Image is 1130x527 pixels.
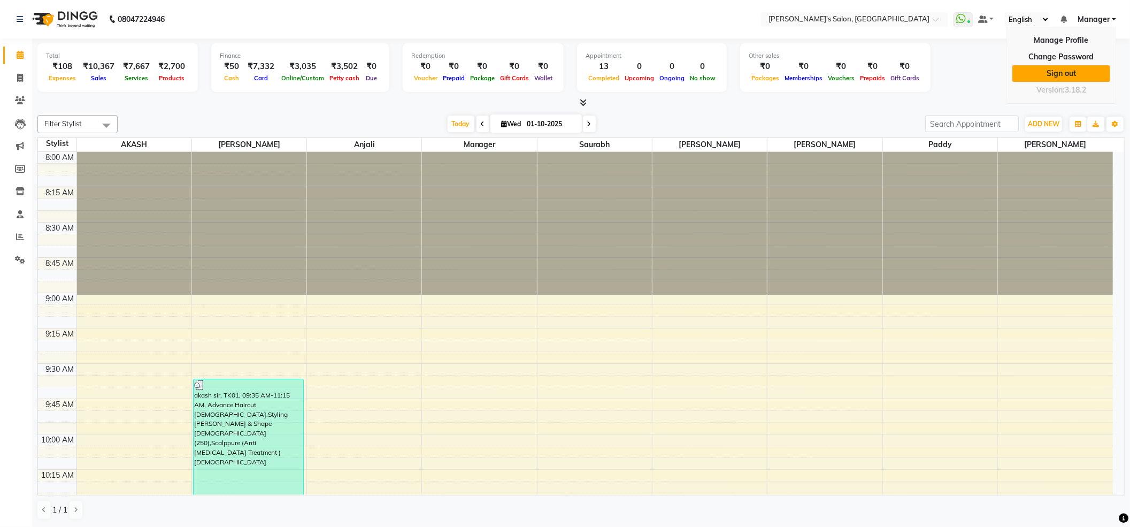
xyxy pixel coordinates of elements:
[279,60,327,73] div: ₹3,035
[44,119,82,128] span: Filter Stylist
[411,51,555,60] div: Redemption
[362,60,381,73] div: ₹0
[687,60,718,73] div: 0
[327,60,362,73] div: ₹3,502
[497,60,532,73] div: ₹0
[467,74,497,82] span: Package
[825,60,857,73] div: ₹0
[154,60,189,73] div: ₹2,700
[499,120,524,128] span: Wed
[46,51,189,60] div: Total
[524,116,578,132] input: 2025-10-01
[622,60,657,73] div: 0
[44,293,76,304] div: 9:00 AM
[243,60,279,73] div: ₹7,332
[156,74,187,82] span: Products
[652,138,767,151] span: [PERSON_NAME]
[767,138,882,151] span: [PERSON_NAME]
[44,364,76,375] div: 9:30 AM
[27,4,101,34] img: logo
[411,74,440,82] span: Voucher
[79,60,119,73] div: ₹10,367
[749,74,782,82] span: Packages
[749,51,922,60] div: Other sales
[1012,82,1110,98] div: Version:3.18.2
[38,138,76,149] div: Stylist
[586,60,622,73] div: 13
[1028,120,1059,128] span: ADD NEW
[586,74,622,82] span: Completed
[327,74,362,82] span: Petty cash
[687,74,718,82] span: No show
[44,399,76,410] div: 9:45 AM
[782,60,825,73] div: ₹0
[857,74,888,82] span: Prepaids
[422,138,536,151] span: Manager
[122,74,151,82] span: Services
[925,116,1019,132] input: Search Appointment
[363,74,380,82] span: Due
[440,60,467,73] div: ₹0
[119,60,154,73] div: ₹7,667
[497,74,532,82] span: Gift Cards
[192,138,306,151] span: [PERSON_NAME]
[749,60,782,73] div: ₹0
[221,74,242,82] span: Cash
[440,74,467,82] span: Prepaid
[44,223,76,234] div: 8:30 AM
[1078,14,1110,25] span: Manager
[888,74,922,82] span: Gift Cards
[537,138,652,151] span: Saurabh
[307,138,421,151] span: Anjali
[532,60,555,73] div: ₹0
[998,138,1113,151] span: [PERSON_NAME]
[825,74,857,82] span: Vouchers
[1012,65,1110,82] a: Sign out
[44,329,76,340] div: 9:15 AM
[279,74,327,82] span: Online/Custom
[118,4,165,34] b: 08047224946
[532,74,555,82] span: Wallet
[44,152,76,163] div: 8:00 AM
[411,60,440,73] div: ₹0
[782,74,825,82] span: Memberships
[1012,32,1110,49] a: Manage Profile
[586,51,718,60] div: Appointment
[40,470,76,481] div: 10:15 AM
[448,116,474,132] span: Today
[657,60,687,73] div: 0
[88,74,109,82] span: Sales
[44,258,76,269] div: 8:45 AM
[883,138,997,151] span: Paddy
[467,60,497,73] div: ₹0
[657,74,687,82] span: Ongoing
[251,74,271,82] span: Card
[1012,49,1110,65] a: Change Password
[46,74,79,82] span: Expenses
[40,434,76,446] div: 10:00 AM
[77,138,191,151] span: AKASH
[46,60,79,73] div: ₹108
[220,60,243,73] div: ₹50
[44,187,76,198] div: 8:15 AM
[857,60,888,73] div: ₹0
[52,505,67,516] span: 1 / 1
[220,51,381,60] div: Finance
[888,60,922,73] div: ₹0
[622,74,657,82] span: Upcoming
[1025,117,1062,132] button: ADD NEW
